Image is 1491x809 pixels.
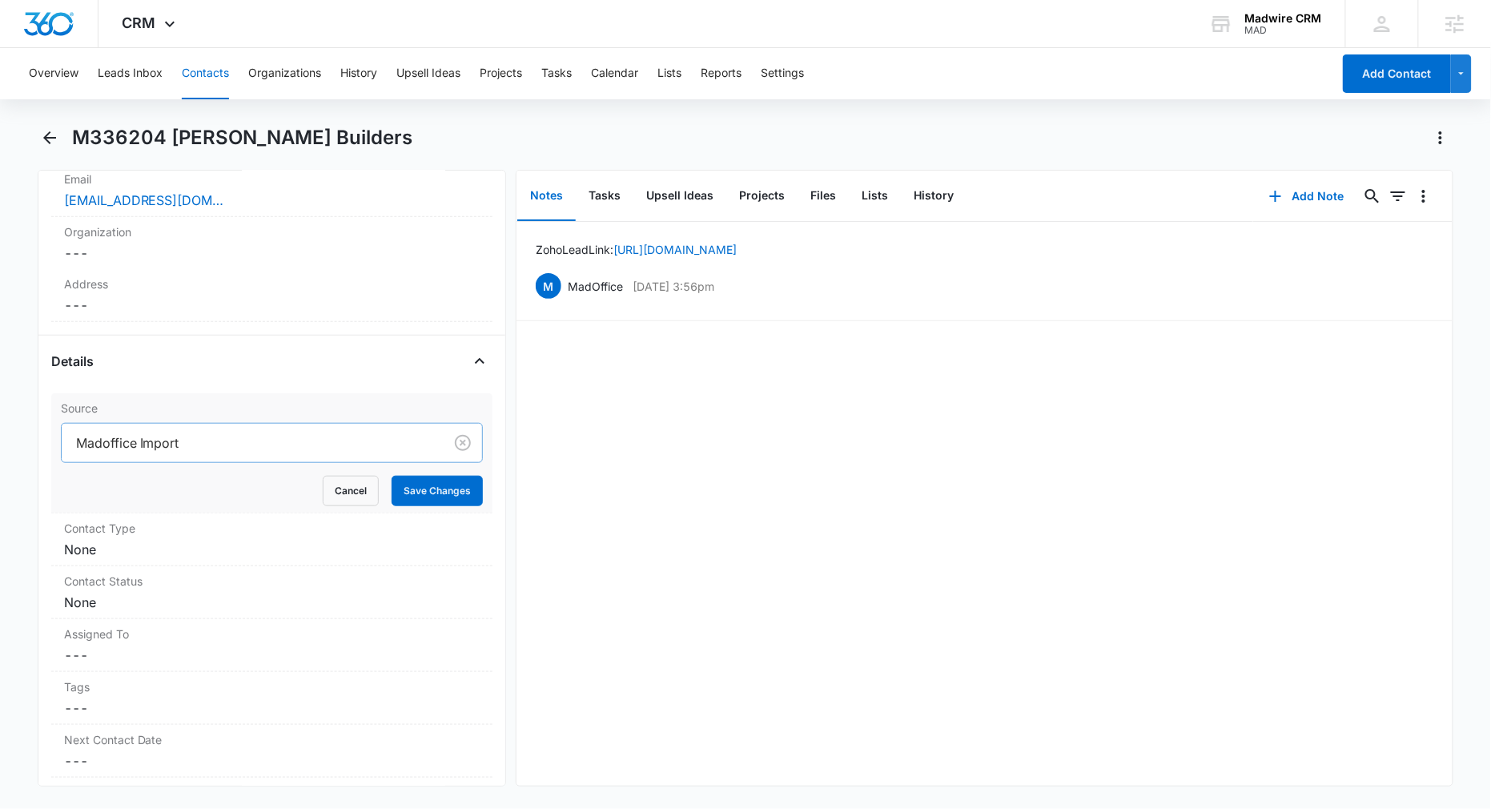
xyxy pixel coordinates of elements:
button: Organizations [248,48,321,99]
button: Actions [1428,125,1453,151]
button: Tasks [576,171,633,221]
button: Lists [849,171,901,221]
button: Overview [29,48,78,99]
h1: M336204 [PERSON_NAME] Builders [72,126,412,150]
div: account name [1245,12,1322,25]
div: account id [1245,25,1322,36]
a: [EMAIL_ADDRESS][DOMAIN_NAME] [64,191,224,210]
button: Search... [1360,183,1385,209]
button: Filters [1385,183,1411,209]
div: Address--- [51,269,493,322]
a: [URL][DOMAIN_NAME] [613,243,737,256]
button: Leads Inbox [98,48,163,99]
label: Next Contact Date [64,731,480,748]
button: Projects [726,171,798,221]
button: Reports [701,48,741,99]
p: MadOffice [568,278,623,295]
label: Contact Type [64,520,480,537]
button: Upsell Ideas [396,48,460,99]
button: Settings [761,48,804,99]
label: Contact Status [64,573,480,590]
button: Clear [450,430,476,456]
button: Close [467,348,492,374]
div: Email[EMAIL_ADDRESS][DOMAIN_NAME] [51,164,493,217]
div: Contact StatusNone [51,566,493,619]
button: Projects [480,48,522,99]
button: Notes [517,171,576,221]
label: Address [64,276,480,292]
div: Next Contact Date--- [51,725,493,778]
dd: --- [64,698,480,718]
div: Contact TypeNone [51,513,493,566]
p: [DATE] 3:56pm [633,278,714,295]
p: Zoho Lead Link: [536,241,737,258]
button: Back [38,125,62,151]
button: Save Changes [392,476,483,506]
button: Add Contact [1343,54,1451,93]
dd: --- [64,296,480,315]
label: Color Tag [64,784,480,801]
dd: None [64,593,480,612]
button: History [340,48,377,99]
button: Lists [657,48,681,99]
span: CRM [123,14,156,31]
button: Add Note [1253,177,1360,215]
label: Source [61,400,484,417]
label: Assigned To [64,626,480,642]
label: Tags [64,678,480,695]
dd: --- [64,751,480,771]
button: Calendar [591,48,638,99]
button: Upsell Ideas [633,171,726,221]
div: Organization--- [51,217,493,269]
dd: None [64,540,480,559]
button: History [901,171,967,221]
dd: --- [64,244,480,263]
div: Assigned To--- [51,619,493,672]
div: Tags--- [51,672,493,725]
label: Email [64,171,480,187]
button: Files [798,171,849,221]
button: Contacts [182,48,229,99]
dd: --- [64,646,480,665]
h4: Details [51,352,94,371]
button: Tasks [541,48,572,99]
button: Cancel [323,476,379,506]
button: Overflow Menu [1411,183,1437,209]
span: M [536,273,561,299]
label: Organization [64,223,480,240]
